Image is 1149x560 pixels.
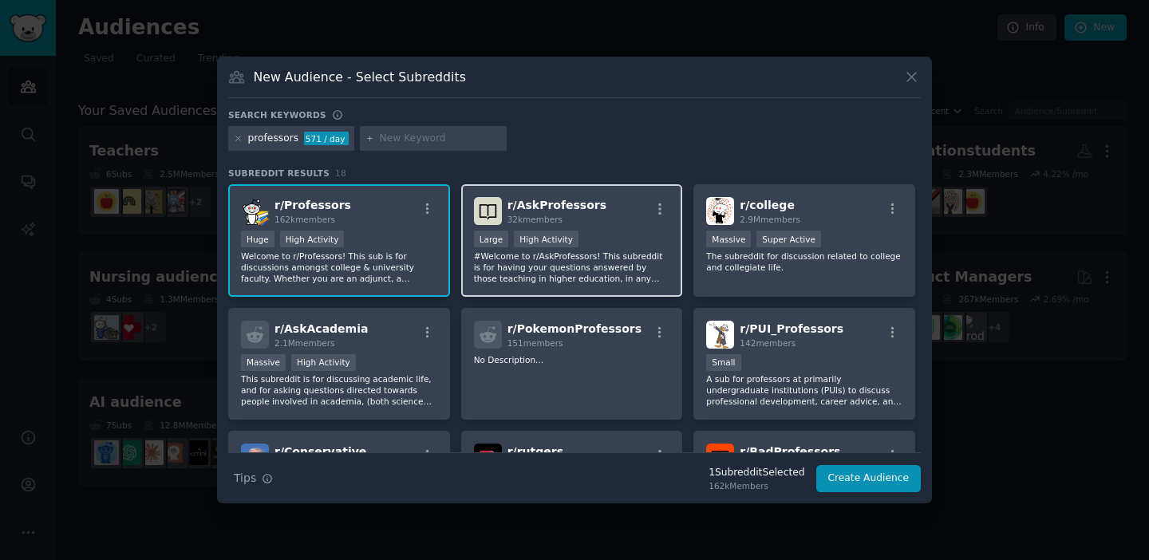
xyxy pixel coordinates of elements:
[274,215,335,224] span: 162k members
[228,168,330,179] span: Subreddit Results
[706,197,734,225] img: college
[709,480,804,491] div: 162k Members
[234,470,256,487] span: Tips
[706,354,740,371] div: Small
[241,373,437,407] p: This subreddit is for discussing academic life, and for asking questions directed towards people ...
[304,132,349,146] div: 571 / day
[507,445,563,458] span: r/ rutgers
[740,199,795,211] span: r/ college
[507,199,606,211] span: r/ AskProfessors
[474,250,670,284] p: #Welcome to r/AskProfessors! This subreddit is for having your questions answered by those teachi...
[241,231,274,247] div: Huge
[514,231,578,247] div: High Activity
[756,231,821,247] div: Super Active
[274,445,366,458] span: r/ Conservative
[274,322,368,335] span: r/ AskAcademia
[740,322,843,335] span: r/ PUI_Professors
[228,109,326,120] h3: Search keywords
[706,444,734,471] img: BadProfessors
[241,250,437,284] p: Welcome to r/Professors! This sub is for discussions amongst college & university faculty. Whethe...
[706,321,734,349] img: PUI_Professors
[474,444,502,471] img: rutgers
[228,464,278,492] button: Tips
[254,69,466,85] h3: New Audience - Select Subreddits
[709,466,804,480] div: 1 Subreddit Selected
[241,354,286,371] div: Massive
[706,250,902,273] p: The subreddit for discussion related to college and collegiate life.
[706,231,751,247] div: Massive
[474,231,509,247] div: Large
[740,338,796,348] span: 142 members
[241,444,269,471] img: Conservative
[380,132,501,146] input: New Keyword
[507,215,563,224] span: 32k members
[274,338,335,348] span: 2.1M members
[740,215,800,224] span: 2.9M members
[248,132,299,146] div: professors
[335,168,346,178] span: 18
[274,199,351,211] span: r/ Professors
[507,338,563,348] span: 151 members
[474,354,670,365] p: No Description...
[241,197,269,225] img: Professors
[291,354,356,371] div: High Activity
[507,322,642,335] span: r/ PokemonProfessors
[474,197,502,225] img: AskProfessors
[816,465,922,492] button: Create Audience
[706,373,902,407] p: A sub for professors at primarily undergraduate institutions (PUIs) to discuss professional devel...
[280,231,345,247] div: High Activity
[740,445,840,458] span: r/ BadProfessors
